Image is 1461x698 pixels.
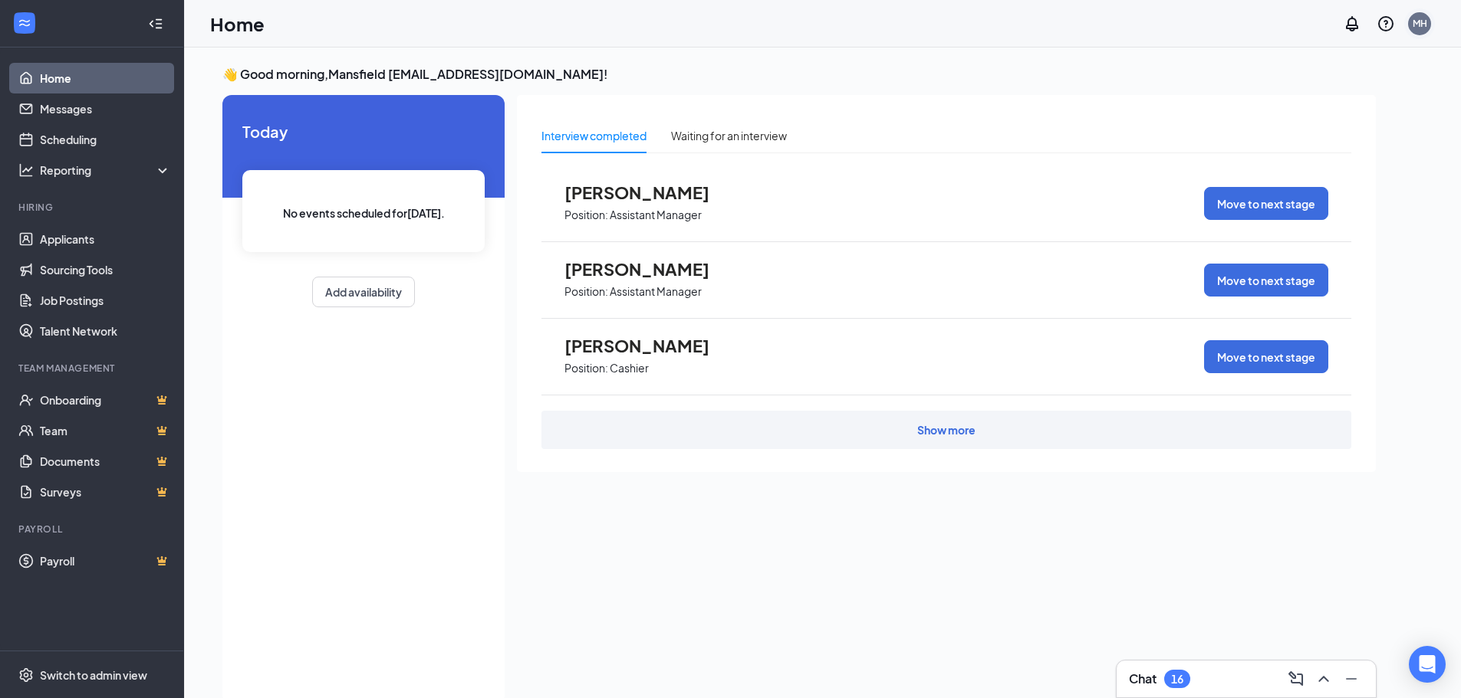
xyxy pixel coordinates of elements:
[1171,673,1183,686] div: 16
[1342,670,1361,688] svg: Minimize
[610,208,702,222] p: Assistant Manager
[564,259,733,279] span: [PERSON_NAME]
[210,11,265,37] h1: Home
[1315,670,1333,688] svg: ChevronUp
[18,162,34,178] svg: Analysis
[1129,670,1157,687] h3: Chat
[1204,264,1328,297] button: Move to next stage
[18,201,168,214] div: Hiring
[242,120,485,143] span: Today
[1343,15,1361,33] svg: Notifications
[40,316,171,346] a: Talent Network
[18,362,168,375] div: Team Management
[564,284,608,299] p: Position:
[610,361,649,375] p: Cashier
[1284,667,1308,691] button: ComposeMessage
[564,182,733,202] span: [PERSON_NAME]
[1204,340,1328,373] button: Move to next stage
[1204,187,1328,220] button: Move to next stage
[40,224,171,254] a: Applicants
[917,422,976,437] div: Show more
[40,254,171,285] a: Sourcing Tools
[671,127,787,144] div: Waiting for an interview
[40,285,171,316] a: Job Postings
[564,336,733,356] span: [PERSON_NAME]
[18,667,34,683] svg: Settings
[564,361,608,375] p: Position:
[40,415,171,446] a: TeamCrown
[1339,667,1364,691] button: Minimize
[148,16,163,31] svg: Collapse
[541,127,647,144] div: Interview completed
[564,208,608,222] p: Position:
[1287,670,1305,688] svg: ComposeMessage
[18,523,168,536] div: Payroll
[1409,646,1446,683] div: Open Intercom Messenger
[40,124,171,155] a: Scheduling
[40,667,147,683] div: Switch to admin view
[312,277,415,307] button: Add availability
[1413,17,1427,30] div: MH
[40,63,171,93] a: Home
[40,162,172,178] div: Reporting
[610,284,702,299] p: Assistant Manager
[222,66,1376,83] h3: 👋 Good morning, Mansfield [EMAIL_ADDRESS][DOMAIN_NAME] !
[283,205,445,221] span: No events scheduled for [DATE] .
[40,546,171,576] a: PayrollCrown
[40,385,171,415] a: OnboardingCrown
[1311,667,1336,691] button: ChevronUp
[1377,15,1395,33] svg: QuestionInfo
[40,446,171,477] a: DocumentsCrown
[40,477,171,507] a: SurveysCrown
[17,15,32,31] svg: WorkstreamLogo
[40,93,171,124] a: Messages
